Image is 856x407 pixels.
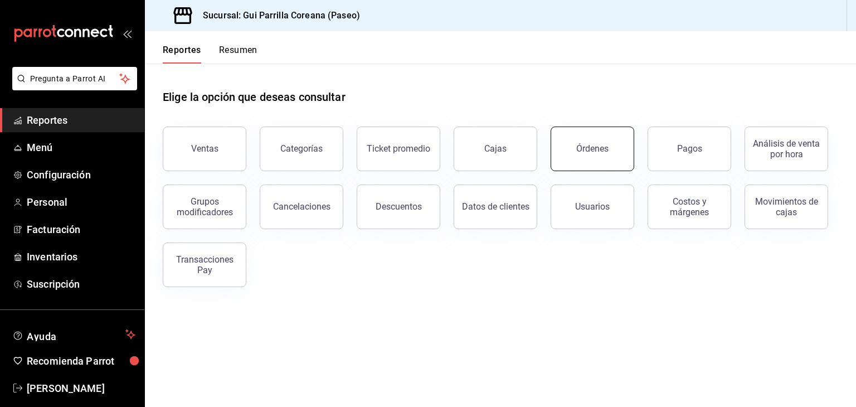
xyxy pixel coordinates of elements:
[163,185,246,229] button: Grupos modificadores
[273,201,330,212] div: Cancelaciones
[163,45,201,64] button: Reportes
[576,143,609,154] div: Órdenes
[551,185,634,229] button: Usuarios
[575,201,610,212] div: Usuarios
[648,185,731,229] button: Costos y márgenes
[191,143,218,154] div: Ventas
[163,89,346,105] h1: Elige la opción que deseas consultar
[484,143,507,154] div: Cajas
[260,185,343,229] button: Cancelaciones
[219,45,257,64] button: Resumen
[27,328,121,341] span: Ayuda
[648,127,731,171] button: Pagos
[27,167,135,182] span: Configuración
[194,9,360,22] h3: Sucursal: Gui Parrilla Coreana (Paseo)
[170,196,239,217] div: Grupos modificadores
[551,127,634,171] button: Órdenes
[163,127,246,171] button: Ventas
[454,185,537,229] button: Datos de clientes
[30,73,120,85] span: Pregunta a Parrot AI
[454,127,537,171] button: Cajas
[752,138,821,159] div: Análisis de venta por hora
[12,67,137,90] button: Pregunta a Parrot AI
[376,201,422,212] div: Descuentos
[163,243,246,287] button: Transacciones Pay
[655,196,724,217] div: Costos y márgenes
[367,143,430,154] div: Ticket promedio
[27,113,135,128] span: Reportes
[27,140,135,155] span: Menú
[745,185,828,229] button: Movimientos de cajas
[27,353,135,369] span: Recomienda Parrot
[163,45,257,64] div: navigation tabs
[8,81,137,93] a: Pregunta a Parrot AI
[170,254,239,275] div: Transacciones Pay
[677,143,702,154] div: Pagos
[745,127,828,171] button: Análisis de venta por hora
[357,185,440,229] button: Descuentos
[27,195,135,210] span: Personal
[27,222,135,237] span: Facturación
[752,196,821,217] div: Movimientos de cajas
[280,143,323,154] div: Categorías
[260,127,343,171] button: Categorías
[27,249,135,264] span: Inventarios
[27,277,135,292] span: Suscripción
[123,29,132,38] button: open_drawer_menu
[462,201,529,212] div: Datos de clientes
[357,127,440,171] button: Ticket promedio
[27,381,135,396] span: [PERSON_NAME]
